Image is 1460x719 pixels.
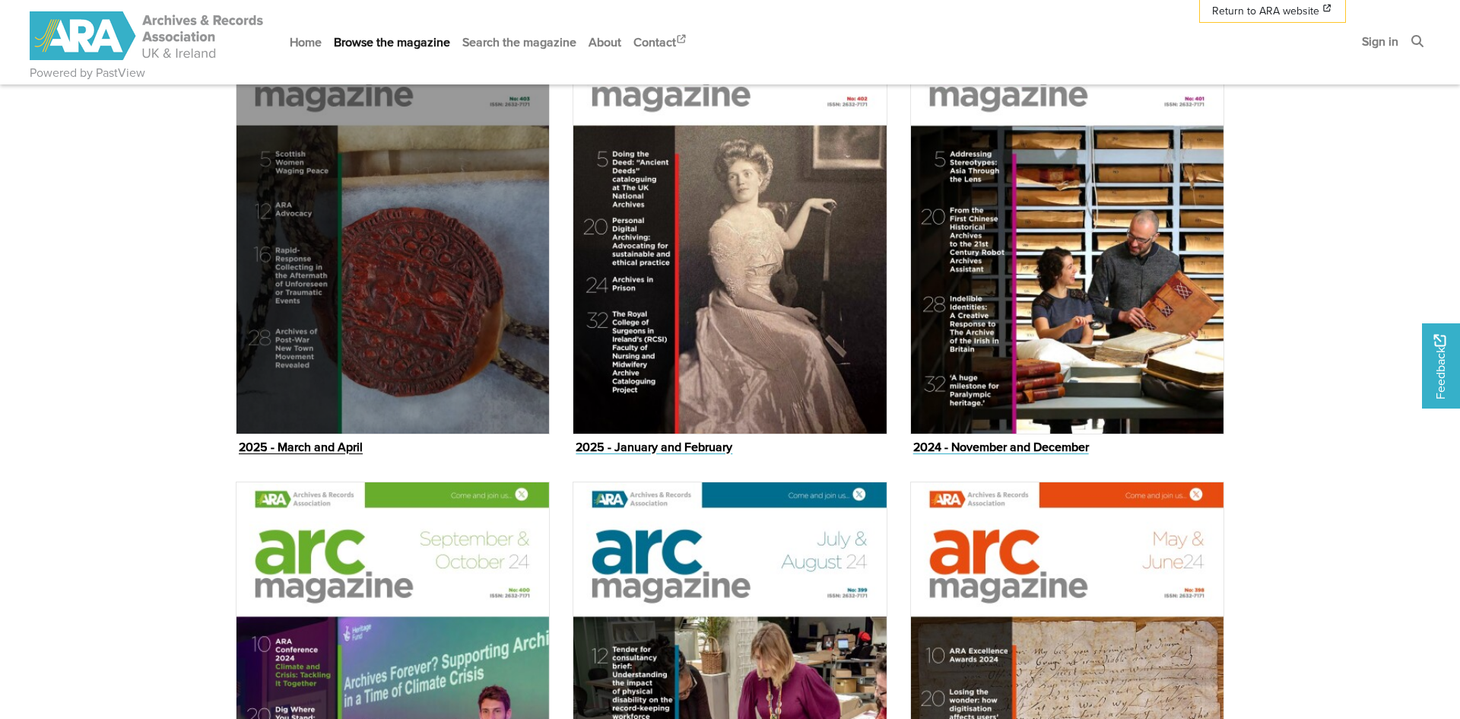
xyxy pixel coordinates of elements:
a: Search the magazine [456,22,582,62]
img: ARA - ARC Magazine | Powered by PastView [30,11,265,60]
a: Home [284,22,328,62]
a: Powered by PastView [30,64,145,82]
a: Browse the magazine [328,22,456,62]
a: Contact [627,22,694,62]
span: Return to ARA website [1212,3,1319,19]
span: Feedback [1431,335,1449,399]
a: Sign in [1356,21,1404,62]
a: Would you like to provide feedback? [1422,323,1460,409]
a: About [582,22,627,62]
a: ARA - ARC Magazine | Powered by PastView logo [30,3,265,69]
